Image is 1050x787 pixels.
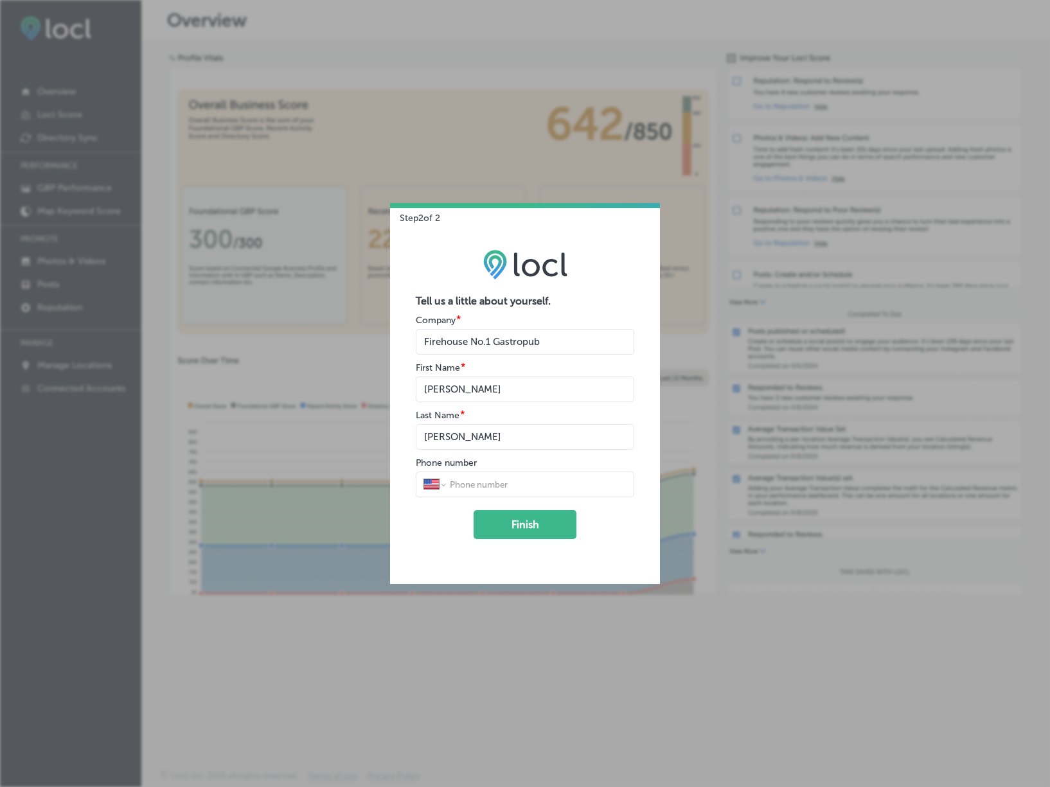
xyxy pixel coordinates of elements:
input: Phone number [449,479,627,490]
label: Last Name [416,410,459,421]
label: First Name [416,362,460,373]
strong: Tell us a little about yourself. [416,295,551,307]
img: LOCL logo [483,249,567,279]
label: Phone number [416,457,477,468]
label: Company [416,315,456,326]
p: Step 2 of 2 [390,203,440,224]
button: Finish [474,510,576,539]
